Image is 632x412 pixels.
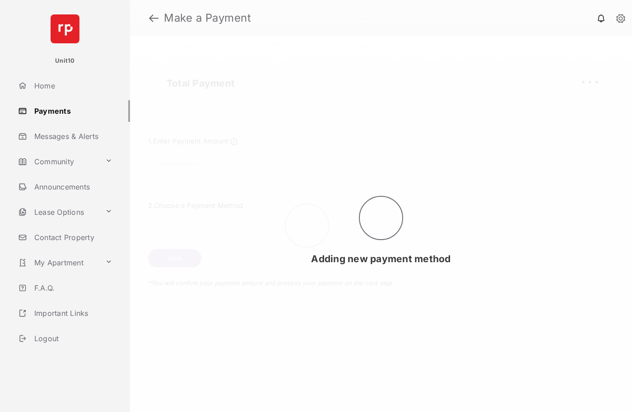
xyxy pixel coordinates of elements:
[164,13,251,23] strong: Make a Payment
[14,252,102,273] a: My Apartment
[14,75,130,97] a: Home
[14,227,130,248] a: Contact Property
[14,176,130,198] a: Announcements
[55,56,75,65] p: Unit10
[14,100,130,122] a: Payments
[14,277,130,299] a: F.A.Q.
[14,151,102,172] a: Community
[311,253,451,264] span: Adding new payment method
[14,328,130,349] a: Logout
[14,201,102,223] a: Lease Options
[14,125,130,147] a: Messages & Alerts
[51,14,79,43] img: svg+xml;base64,PHN2ZyB4bWxucz0iaHR0cDovL3d3dy53My5vcmcvMjAwMC9zdmciIHdpZHRoPSI2NCIgaGVpZ2h0PSI2NC...
[14,302,116,324] a: Important Links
